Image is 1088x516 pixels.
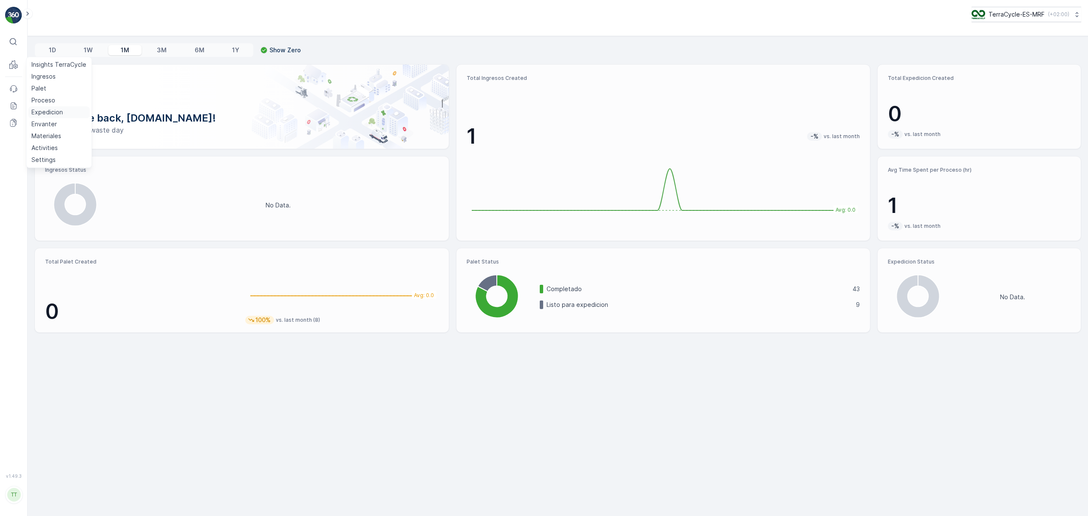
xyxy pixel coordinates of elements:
p: Total Ingresos Created [467,75,860,82]
p: Palet Status [467,258,860,265]
p: 6M [195,46,204,54]
p: Listo para expedicion [547,301,851,309]
p: No Data. [266,201,291,210]
p: -% [810,132,819,141]
p: Show Zero [269,46,301,54]
p: vs. last month [824,133,860,140]
p: Have a zero-waste day [48,125,435,135]
img: TC_mwK4AaT.png [972,10,985,19]
p: -% [890,222,900,230]
p: ( +02:00 ) [1048,11,1069,18]
p: Total Palet Created [45,258,238,265]
p: 100% [255,316,272,324]
p: 1W [84,46,93,54]
p: 0 [45,299,238,324]
p: 1Y [232,46,239,54]
p: Avg Time Spent per Proceso (hr) [888,167,1071,173]
p: 1 [888,193,1071,218]
p: Completado [547,285,847,293]
p: No Data. [1000,293,1025,301]
p: 3M [157,46,167,54]
button: TT [5,480,22,509]
p: 43 [853,285,860,293]
button: TerraCycle-ES-MRF(+02:00) [972,7,1081,22]
p: 0 [888,101,1071,127]
p: TerraCycle-ES-MRF [989,10,1045,19]
p: 1M [121,46,129,54]
img: logo [5,7,22,24]
span: v 1.49.3 [5,473,22,479]
div: TT [7,488,21,502]
p: Total Expedicion Created [888,75,1071,82]
p: vs. last month [904,131,941,138]
p: vs. last month [904,223,941,230]
p: Expedicion Status [888,258,1071,265]
p: 9 [856,301,860,309]
p: 1 [467,124,476,149]
p: 1D [49,46,56,54]
p: -% [890,130,900,139]
p: vs. last month (8) [276,317,320,323]
p: Ingresos Status [45,167,439,173]
p: Welcome back, [DOMAIN_NAME]! [48,111,435,125]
